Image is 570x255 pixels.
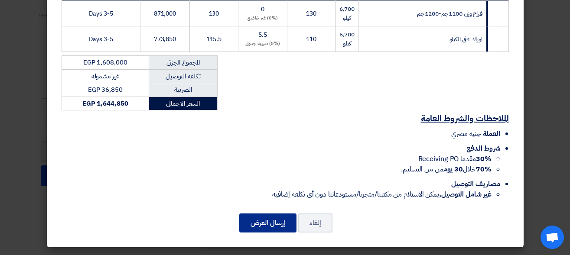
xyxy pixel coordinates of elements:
[62,56,149,70] td: EGP 1,608,000
[239,213,296,232] button: إرسال العرض
[306,35,316,44] span: 110
[89,9,113,18] span: 3-5 Days
[439,189,491,200] strong: غير شامل التوصيل,
[451,129,481,139] span: جنيه مصري
[258,30,267,39] span: 5.5
[466,143,500,154] span: شروط الدفع
[401,164,491,174] span: خلال من من التسليم.
[62,189,492,200] li: يمكن الاستلام من مكتبنا/متجرنا/مستودعاتنا دون أي تكلفة إضافية
[306,9,316,18] span: 130
[88,85,123,94] span: EGP 36,850
[298,213,332,232] button: إلغاء
[149,56,217,70] td: المجموع الجزئي
[444,164,463,174] u: 30 يوم
[209,9,219,18] span: 130
[476,164,492,174] strong: 70%
[206,35,222,44] span: 115.5
[89,35,113,44] span: 3-5 Days
[154,9,176,18] span: 871,000
[421,112,509,125] u: الملاحظات والشروط العامة
[418,154,492,164] span: مقدما Receiving PO
[339,30,355,48] span: 6,700 كيلو
[451,179,500,189] span: مصاريف التوصيل
[541,226,564,249] div: Open chat
[417,9,482,18] span: فراخ وزن 1100جم-1200جم
[82,99,128,108] strong: EGP 1,644,850
[339,4,355,23] span: 6,700 كيلو
[476,154,492,164] strong: 30%
[483,129,500,139] span: العملة
[154,35,176,44] span: 773,850
[242,40,283,48] div: (5%) ضريبه جدول
[449,35,483,44] span: اوراك 4فى الكيلو
[242,15,283,22] div: (0%) غير خاضع
[149,83,217,97] td: الضريبة
[149,69,217,83] td: تكلفه التوصيل
[149,97,217,110] td: السعر الاجمالي
[91,71,119,81] span: غير مشموله
[261,5,264,14] span: 0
